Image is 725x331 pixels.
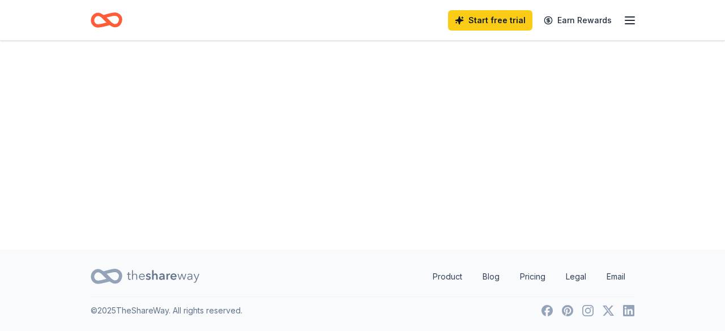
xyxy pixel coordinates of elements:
a: Pricing [511,265,555,288]
a: Email [598,265,634,288]
nav: quick links [424,265,634,288]
a: Blog [474,265,509,288]
a: Home [91,7,122,33]
a: Earn Rewards [537,10,619,31]
p: © 2025 TheShareWay. All rights reserved. [91,304,242,317]
a: Legal [557,265,595,288]
a: Product [424,265,471,288]
a: Start free trial [448,10,532,31]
